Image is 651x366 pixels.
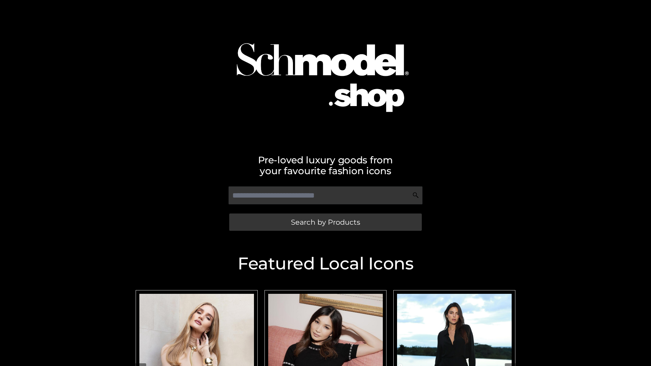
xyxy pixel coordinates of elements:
span: Search by Products [291,219,360,226]
h2: Featured Local Icons​ [132,255,519,272]
a: Search by Products [229,213,422,231]
h2: Pre-loved luxury goods from your favourite fashion icons [132,155,519,176]
img: Search Icon [412,192,419,199]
